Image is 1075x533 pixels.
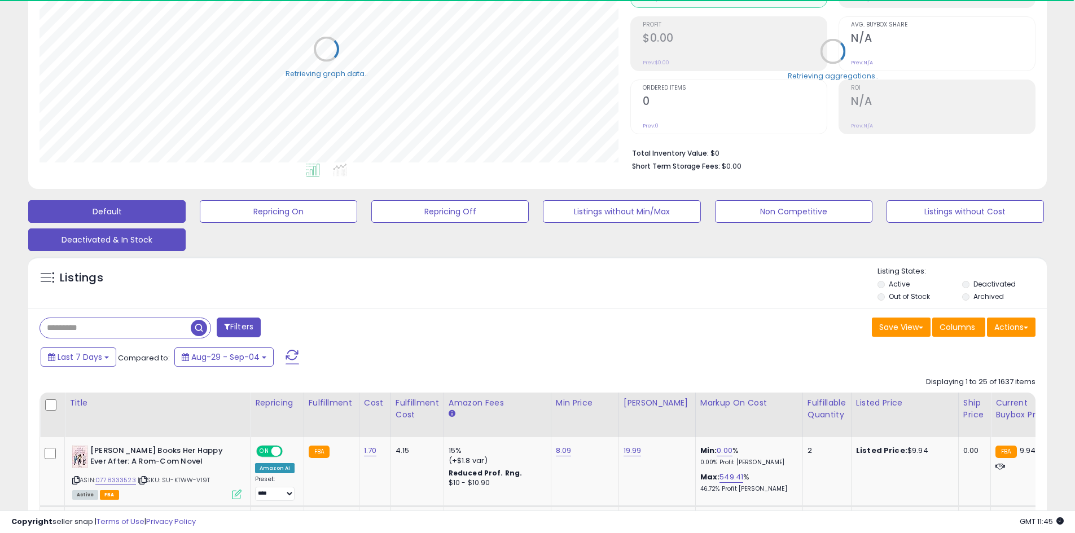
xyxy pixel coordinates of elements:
button: Aug-29 - Sep-04 [174,347,274,367]
div: Current Buybox Price [995,397,1054,421]
span: Last 7 Days [58,351,102,363]
a: Privacy Policy [146,516,196,527]
b: Min: [700,445,717,456]
span: Columns [940,321,975,333]
button: Actions [987,318,1035,337]
small: FBA [309,446,330,458]
div: Retrieving graph data.. [286,68,368,78]
div: (+$1.8 var) [449,456,542,466]
div: 2 [808,446,843,456]
button: Listings without Cost [887,200,1044,223]
b: Reduced Prof. Rng. [449,468,523,478]
div: Repricing [255,397,299,409]
button: Columns [932,318,985,337]
div: 15% [449,446,542,456]
b: Max: [700,472,720,482]
p: Listing States: [877,266,1047,277]
button: Listings without Min/Max [543,200,700,223]
div: ASIN: [72,446,242,498]
p: 46.72% Profit [PERSON_NAME] [700,485,794,493]
a: 549.41 [719,472,743,483]
small: Amazon Fees. [449,409,455,419]
img: 51p5E5h+hzL._SL40_.jpg [72,446,87,468]
button: Last 7 Days [41,347,116,367]
div: Retrieving aggregations.. [788,71,879,81]
b: [PERSON_NAME] Books Her Happy Ever After: A Rom-Com Novel [90,446,227,469]
div: % [700,472,794,493]
span: 2025-09-12 11:45 GMT [1020,516,1064,527]
a: 19.99 [624,445,642,456]
b: Listed Price: [856,445,907,456]
div: Displaying 1 to 25 of 1637 items [926,377,1035,387]
label: Archived [973,292,1004,301]
span: FBA [100,490,119,500]
div: [PERSON_NAME] [624,397,691,409]
div: Min Price [556,397,614,409]
button: Repricing Off [371,200,529,223]
button: Filters [217,318,261,337]
div: Fulfillable Quantity [808,397,846,421]
div: % [700,446,794,466]
small: FBA [995,446,1016,458]
button: Non Competitive [715,200,872,223]
span: Compared to: [118,353,170,363]
a: 1.70 [364,445,377,456]
a: 0778333523 [95,475,136,485]
h5: Listings [60,270,103,286]
span: ON [257,447,271,456]
button: Save View [872,318,931,337]
div: 0.00 [963,446,982,456]
label: Deactivated [973,279,1016,289]
div: Fulfillment [309,397,354,409]
th: The percentage added to the cost of goods (COGS) that forms the calculator for Min & Max prices. [695,393,802,437]
div: Title [69,397,245,409]
strong: Copyright [11,516,52,527]
p: 0.00% Profit [PERSON_NAME] [700,459,794,466]
div: Listed Price [856,397,954,409]
label: Active [889,279,910,289]
span: | SKU: SU-KTWW-V19T [138,475,210,484]
span: Aug-29 - Sep-04 [191,351,260,363]
a: Terms of Use [96,516,144,527]
label: Out of Stock [889,292,930,301]
span: 9.94 [1020,445,1036,456]
div: Amazon AI [255,463,295,473]
div: 4.15 [396,446,435,456]
button: Default [28,200,186,223]
div: seller snap | | [11,517,196,527]
div: $10 - $10.90 [449,478,542,488]
div: Preset: [255,475,295,501]
span: All listings currently available for purchase on Amazon [72,490,98,500]
a: 8.09 [556,445,572,456]
div: Fulfillment Cost [396,397,439,421]
div: $9.94 [856,446,950,456]
a: 0.00 [717,445,732,456]
div: Ship Price [963,397,986,421]
div: Cost [364,397,386,409]
span: OFF [281,447,299,456]
div: Amazon Fees [449,397,546,409]
button: Repricing On [200,200,357,223]
button: Deactivated & In Stock [28,228,186,251]
div: Markup on Cost [700,397,798,409]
